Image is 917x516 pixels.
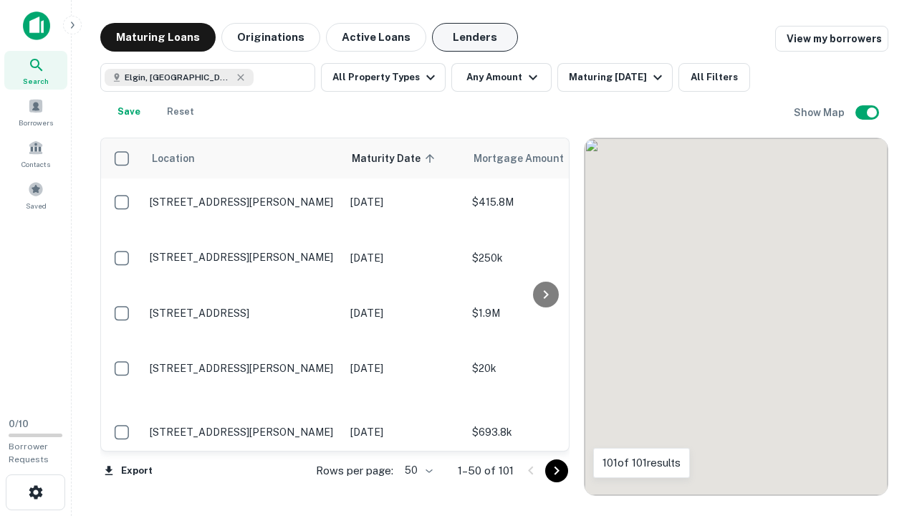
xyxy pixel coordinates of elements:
[9,441,49,464] span: Borrower Requests
[465,138,623,178] th: Mortgage Amount
[106,97,152,126] button: Save your search to get updates of matches that match your search criteria.
[150,362,336,375] p: [STREET_ADDRESS][PERSON_NAME]
[557,63,673,92] button: Maturing [DATE]
[221,23,320,52] button: Originations
[21,158,50,170] span: Contacts
[350,305,458,321] p: [DATE]
[399,460,435,481] div: 50
[472,424,615,440] p: $693.8k
[350,424,458,440] p: [DATE]
[150,196,336,209] p: [STREET_ADDRESS][PERSON_NAME]
[472,250,615,266] p: $250k
[350,250,458,266] p: [DATE]
[602,454,681,472] p: 101 of 101 results
[150,251,336,264] p: [STREET_ADDRESS][PERSON_NAME]
[352,150,439,167] span: Maturity Date
[474,150,582,167] span: Mortgage Amount
[350,360,458,376] p: [DATE]
[326,23,426,52] button: Active Loans
[100,460,156,482] button: Export
[678,63,750,92] button: All Filters
[150,426,336,439] p: [STREET_ADDRESS][PERSON_NAME]
[158,97,203,126] button: Reset
[19,117,53,128] span: Borrowers
[26,200,47,211] span: Saved
[472,194,615,210] p: $415.8M
[4,92,67,131] a: Borrowers
[4,134,67,173] a: Contacts
[9,419,29,429] span: 0 / 10
[775,26,888,52] a: View my borrowers
[472,360,615,376] p: $20k
[151,150,195,167] span: Location
[432,23,518,52] button: Lenders
[585,138,888,495] div: 0 0
[472,305,615,321] p: $1.9M
[794,105,847,120] h6: Show Map
[343,138,465,178] th: Maturity Date
[125,71,232,84] span: Elgin, [GEOGRAPHIC_DATA], [GEOGRAPHIC_DATA]
[150,307,336,320] p: [STREET_ADDRESS]
[350,194,458,210] p: [DATE]
[569,69,666,86] div: Maturing [DATE]
[143,138,343,178] th: Location
[4,51,67,90] a: Search
[23,11,50,40] img: capitalize-icon.png
[23,75,49,87] span: Search
[4,176,67,214] a: Saved
[321,63,446,92] button: All Property Types
[100,23,216,52] button: Maturing Loans
[451,63,552,92] button: Any Amount
[458,462,514,479] p: 1–50 of 101
[845,401,917,470] iframe: Chat Widget
[316,462,393,479] p: Rows per page:
[545,459,568,482] button: Go to next page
